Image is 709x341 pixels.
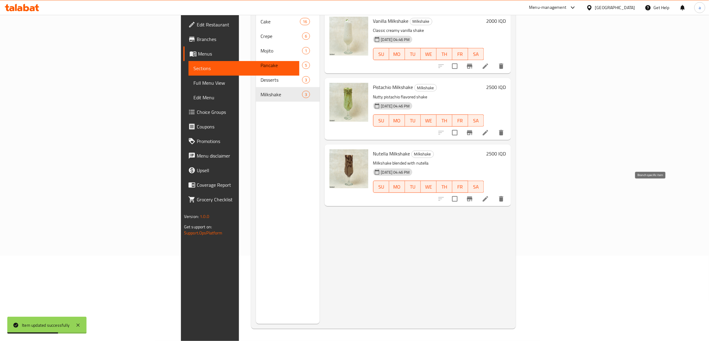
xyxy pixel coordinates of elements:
button: SU [373,48,389,60]
a: Upsell [183,163,299,178]
p: Milkshake blended with nutella [373,159,484,167]
a: Edit menu item [482,63,489,70]
div: Menu-management [529,4,567,11]
img: Pistachio Milkshake [329,83,368,122]
a: Edit menu item [482,195,489,203]
button: FR [452,114,468,127]
div: Pancake5 [256,58,320,73]
span: MO [392,116,403,125]
a: Edit Menu [189,90,299,105]
span: Mojito [261,47,302,54]
button: SA [468,181,484,193]
span: FR [455,182,466,191]
div: Milkshake [411,151,434,158]
span: WE [423,182,434,191]
span: Pistachio Milkshake [373,83,413,92]
a: Promotions [183,134,299,148]
span: TU [407,182,418,191]
span: Pancake [261,62,302,69]
button: Branch-specific-item [462,192,477,206]
button: SU [373,114,389,127]
div: items [300,18,310,25]
button: TH [437,48,452,60]
span: WE [423,116,434,125]
span: Nutella Milkshake [373,149,410,158]
span: Grocery Checklist [197,196,295,203]
a: Choice Groups [183,105,299,119]
span: 1.0.0 [200,213,209,220]
span: Menus [198,50,295,57]
span: 6 [302,33,309,39]
span: Version: [184,213,199,220]
span: SA [471,116,482,125]
h6: 2000 IQD [486,17,506,25]
span: TU [407,116,418,125]
img: Nutella Milkshake [329,149,368,188]
button: TH [437,181,452,193]
button: delete [494,125,509,140]
button: delete [494,192,509,206]
div: Milkshake [414,84,437,91]
span: TH [439,182,450,191]
div: Item updated successfully [22,322,70,329]
a: Coverage Report [183,178,299,192]
a: Coupons [183,119,299,134]
span: [DATE] 04:46 PM [379,103,412,109]
span: [DATE] 04:46 PM [379,169,412,175]
span: Sections [193,65,295,72]
div: [GEOGRAPHIC_DATA] [595,4,635,11]
button: TU [405,114,421,127]
a: Edit menu item [482,129,489,136]
a: Grocery Checklist [183,192,299,207]
span: FR [455,116,466,125]
div: items [302,76,310,84]
a: Branches [183,32,299,46]
span: Edit Restaurant [197,21,295,28]
span: WE [423,50,434,59]
span: Full Menu View [193,79,295,87]
span: Milkshake [412,151,434,158]
span: Desserts [261,76,302,84]
div: Mojito1 [256,43,320,58]
button: Branch-specific-item [462,59,477,73]
span: SU [376,116,387,125]
h6: 2500 IQD [486,83,506,91]
div: items [302,32,310,40]
img: Vanilla Milkshake [329,17,368,56]
div: Milkshake [261,91,302,98]
span: Cake [261,18,300,25]
span: Coupons [197,123,295,130]
span: Get support on: [184,223,212,231]
button: WE [421,114,437,127]
button: TU [405,48,421,60]
span: SU [376,182,387,191]
span: Milkshake [410,18,432,25]
span: SA [471,182,482,191]
span: TH [439,116,450,125]
button: SA [468,114,484,127]
span: 5 [302,63,309,68]
a: Edit Restaurant [183,17,299,32]
button: SA [468,48,484,60]
span: Choice Groups [197,108,295,116]
button: MO [389,48,405,60]
a: Menus [183,46,299,61]
button: FR [452,48,468,60]
button: MO [389,181,405,193]
a: Menu disclaimer [183,148,299,163]
button: WE [421,48,437,60]
div: items [302,62,310,69]
span: Promotions [197,138,295,145]
span: SA [471,50,482,59]
span: 1 [302,48,309,54]
div: Milkshake3 [256,87,320,102]
span: Milkshake [415,84,437,91]
button: MO [389,114,405,127]
span: [DATE] 04:46 PM [379,37,412,43]
span: MO [392,50,403,59]
span: 3 [302,92,309,97]
button: WE [421,181,437,193]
